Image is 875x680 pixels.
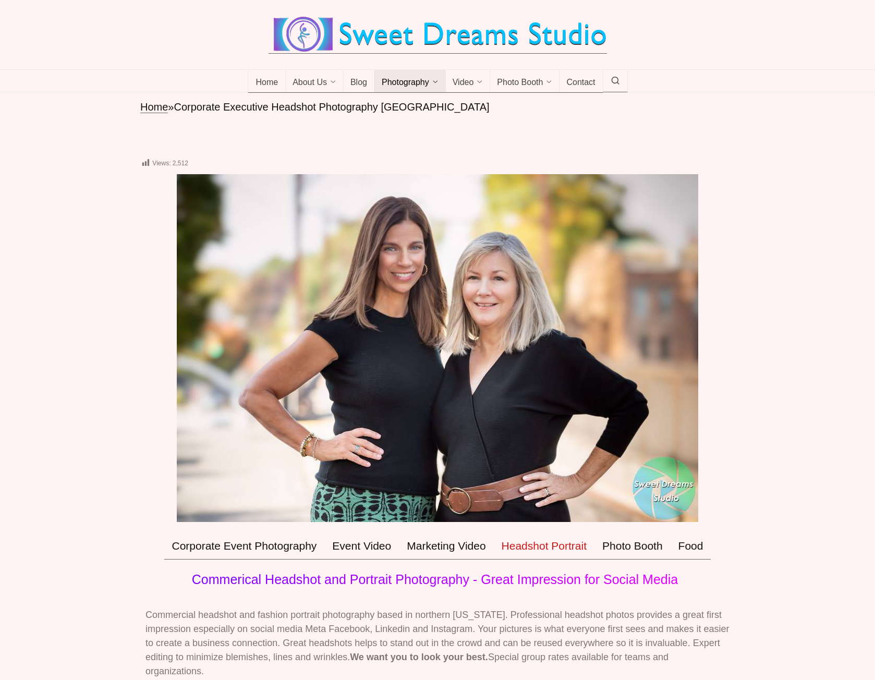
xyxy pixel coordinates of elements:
[559,70,603,93] a: Contact
[594,532,671,560] a: Photo Booth
[497,78,543,88] span: Photo Booth
[285,70,344,93] a: About Us
[269,16,607,53] img: Best Wedding Event Photography Photo Booth Videography NJ NY
[192,572,678,587] span: Commerical Headshot and Portrait Photography - Great Impression for Social Media
[490,70,560,93] a: Photo Booth
[140,100,735,114] nav: breadcrumbs
[177,174,698,522] img: corporate headshot portrait photographer photography new jersey new york city
[494,532,594,560] a: Headshot Portrait
[152,160,171,167] span: Views:
[350,78,367,88] span: Blog
[173,160,188,167] span: 2,512
[343,70,375,93] a: Blog
[382,78,429,88] span: Photography
[145,608,730,678] p: Commercial headshot and fashion portrait photography based in northern [US_STATE]. Professional h...
[174,101,489,113] span: Corporate Executive Headshot Photography [GEOGRAPHIC_DATA]
[164,532,325,560] a: Corporate Event Photography
[566,78,595,88] span: Contact
[671,532,711,560] a: Food
[445,70,491,93] a: Video
[293,78,327,88] span: About Us
[168,101,174,113] span: »
[399,532,493,560] a: Marketing Video
[256,78,278,88] span: Home
[350,652,488,662] strong: We want you to look your best.
[248,70,286,93] a: Home
[140,101,168,113] a: Home
[453,78,474,88] span: Video
[374,70,446,93] a: Photography
[324,532,399,560] a: Event Video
